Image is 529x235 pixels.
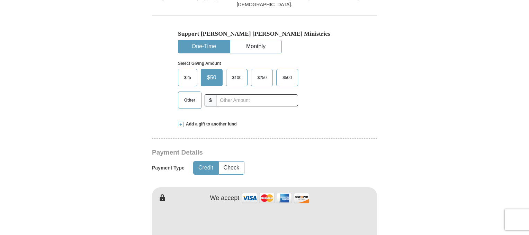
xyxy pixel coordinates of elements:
[152,165,185,171] h5: Payment Type
[205,94,216,106] span: $
[181,95,199,105] span: Other
[178,30,351,37] h5: Support [PERSON_NAME] [PERSON_NAME] Ministries
[183,121,237,127] span: Add a gift to another fund
[210,194,240,202] h4: We accept
[254,72,270,83] span: $250
[229,72,245,83] span: $100
[204,72,220,83] span: $50
[178,61,221,66] strong: Select Giving Amount
[152,149,329,157] h3: Payment Details
[230,40,281,53] button: Monthly
[216,94,298,106] input: Other Amount
[219,162,244,174] button: Check
[241,191,310,206] img: credit cards accepted
[279,72,295,83] span: $500
[181,72,195,83] span: $25
[194,162,218,174] button: Credit
[178,40,230,53] button: One-Time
